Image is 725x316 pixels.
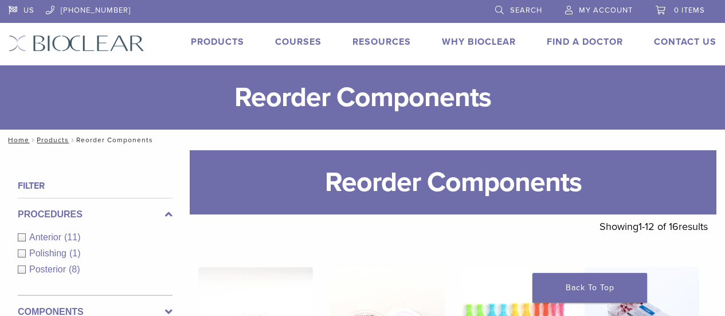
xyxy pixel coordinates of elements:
span: My Account [579,6,633,15]
span: 0 items [674,6,705,15]
h4: Filter [18,179,173,193]
a: Courses [275,36,322,48]
a: Products [191,36,244,48]
span: 1-12 of 16 [638,220,679,233]
h1: Reorder Components [190,150,716,214]
span: Posterior [29,264,69,274]
a: Contact Us [654,36,716,48]
a: Find A Doctor [547,36,623,48]
span: Anterior [29,232,64,242]
span: (11) [64,232,80,242]
span: / [69,137,76,143]
a: Why Bioclear [442,36,516,48]
img: Bioclear [9,35,144,52]
p: Showing results [599,214,708,239]
a: Home [5,136,29,144]
span: (8) [69,264,80,274]
span: / [29,137,37,143]
label: Procedures [18,208,173,221]
span: Search [510,6,542,15]
a: Resources [352,36,411,48]
span: (1) [69,248,81,258]
span: Polishing [29,248,69,258]
a: Back To Top [532,273,647,303]
a: Products [37,136,69,144]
